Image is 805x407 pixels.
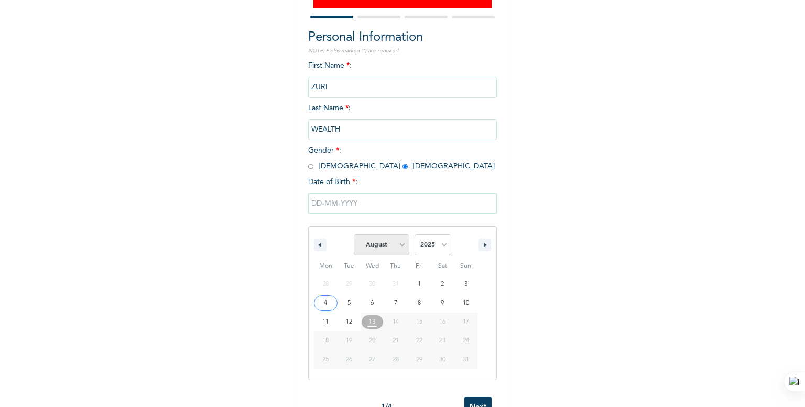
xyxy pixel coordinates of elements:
button: 2 [431,275,454,294]
span: 19 [346,331,352,350]
span: Wed [361,258,384,275]
span: First Name : [308,62,497,91]
span: Tue [338,258,361,275]
button: 18 [314,331,338,350]
button: 22 [407,331,431,350]
span: Last Name : [308,104,497,133]
button: 4 [314,294,338,313]
span: 9 [441,294,444,313]
span: 3 [464,275,467,294]
button: 24 [454,331,477,350]
span: 7 [394,294,397,313]
span: Date of Birth : [308,177,357,188]
p: NOTE: Fields marked (*) are required [308,47,497,55]
span: 17 [463,313,469,331]
h2: Personal Information [308,28,497,47]
span: 28 [393,350,399,369]
button: 7 [384,294,408,313]
span: 11 [322,313,329,331]
span: 4 [324,294,327,313]
button: 17 [454,313,477,331]
button: 8 [407,294,431,313]
span: 31 [463,350,469,369]
span: 27 [369,350,375,369]
span: 26 [346,350,352,369]
span: 30 [439,350,445,369]
span: 14 [393,313,399,331]
span: 15 [416,313,422,331]
button: 13 [361,313,384,331]
button: 3 [454,275,477,294]
span: 29 [416,350,422,369]
button: 21 [384,331,408,350]
span: 2 [441,275,444,294]
span: Mon [314,258,338,275]
input: Enter your first name [308,77,497,98]
span: 10 [463,294,469,313]
button: 15 [407,313,431,331]
span: 16 [439,313,445,331]
button: 9 [431,294,454,313]
button: 27 [361,350,384,369]
span: Thu [384,258,408,275]
input: Enter your last name [308,119,497,140]
button: 23 [431,331,454,350]
button: 14 [384,313,408,331]
button: 12 [338,313,361,331]
button: 31 [454,350,477,369]
button: 20 [361,331,384,350]
span: Gender : [DEMOGRAPHIC_DATA] [DEMOGRAPHIC_DATA] [308,147,495,170]
span: 12 [346,313,352,331]
span: 24 [463,331,469,350]
button: 19 [338,331,361,350]
button: 6 [361,294,384,313]
button: 16 [431,313,454,331]
span: Fri [407,258,431,275]
span: 23 [439,331,445,350]
span: 8 [418,294,421,313]
span: 25 [322,350,329,369]
button: 11 [314,313,338,331]
button: 29 [407,350,431,369]
span: 6 [371,294,374,313]
button: 26 [338,350,361,369]
span: Sat [431,258,454,275]
span: 20 [369,331,375,350]
span: 5 [347,294,351,313]
input: DD-MM-YYYY [308,193,497,214]
span: 22 [416,331,422,350]
button: 25 [314,350,338,369]
button: 5 [338,294,361,313]
span: 1 [418,275,421,294]
span: 21 [393,331,399,350]
span: Sun [454,258,477,275]
button: 30 [431,350,454,369]
span: 18 [322,331,329,350]
span: 13 [368,313,376,331]
button: 10 [454,294,477,313]
button: 1 [407,275,431,294]
button: 28 [384,350,408,369]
